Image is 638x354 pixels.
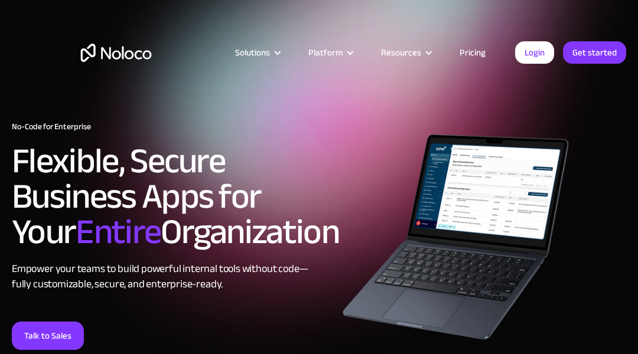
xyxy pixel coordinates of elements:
[12,122,313,132] h1: No-Code for Enterprise
[12,44,220,62] a: home
[12,143,313,250] h2: Flexible, Secure Business Apps for Your Organization
[515,41,554,64] a: Login
[12,261,313,292] div: Empower your teams to build powerful internal tools without code—fully customizable, secure, and ...
[76,199,161,265] span: Entire
[12,322,84,350] a: Talk to Sales
[220,45,294,60] div: Solutions
[445,45,500,60] a: Pricing
[366,45,445,60] div: Resources
[563,41,626,64] a: Get started
[235,45,270,60] div: Solutions
[308,45,343,60] div: Platform
[294,45,366,60] div: Platform
[381,45,421,60] div: Resources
